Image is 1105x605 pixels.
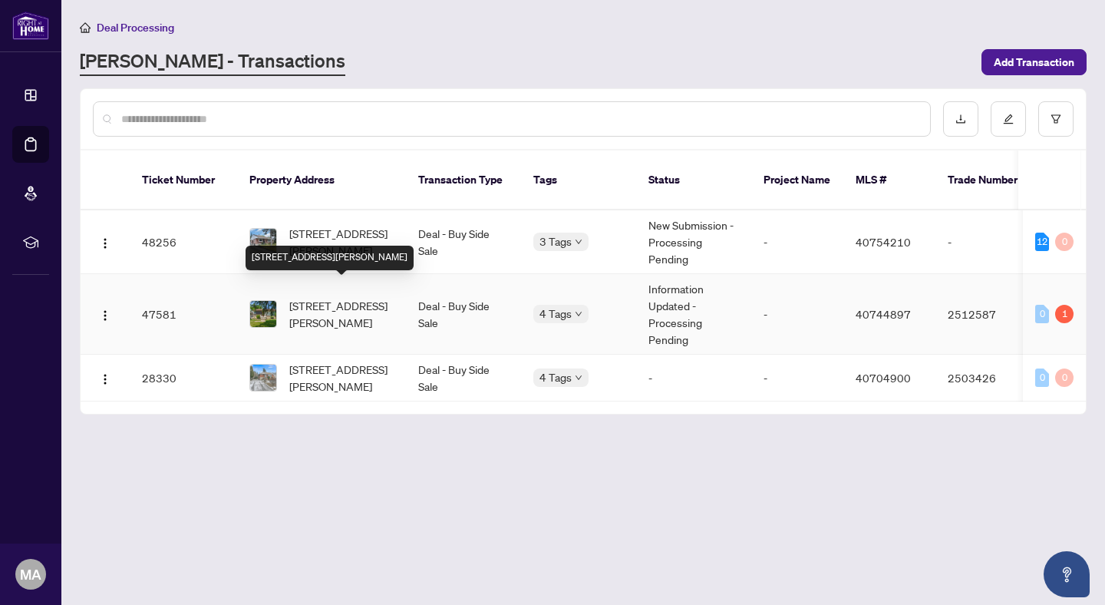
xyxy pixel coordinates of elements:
th: Status [636,150,751,210]
a: [PERSON_NAME] - Transactions [80,48,345,76]
button: Open asap [1044,551,1090,597]
span: download [955,114,966,124]
td: New Submission - Processing Pending [636,210,751,274]
span: home [80,22,91,33]
td: Deal - Buy Side Sale [406,274,521,355]
button: Add Transaction [981,49,1087,75]
span: 4 Tags [539,369,572,386]
span: MA [20,564,41,585]
td: 28330 [130,355,237,402]
div: [STREET_ADDRESS][PERSON_NAME] [246,246,414,270]
img: logo [12,12,49,40]
span: filter [1051,114,1061,124]
button: Logo [93,302,117,326]
span: edit [1003,114,1014,124]
button: download [943,101,978,137]
th: MLS # [843,150,935,210]
button: Logo [93,365,117,390]
td: - [751,210,843,274]
img: thumbnail-img [250,365,276,391]
th: Ticket Number [130,150,237,210]
div: 12 [1035,233,1049,251]
span: [STREET_ADDRESS][PERSON_NAME] [289,225,394,259]
th: Project Name [751,150,843,210]
td: 48256 [130,210,237,274]
span: 40704900 [856,371,911,385]
button: Logo [93,230,117,254]
span: Deal Processing [97,21,174,35]
td: - [935,210,1043,274]
span: 40754210 [856,235,911,249]
td: 2503426 [935,355,1043,402]
div: 0 [1055,233,1074,251]
div: 0 [1055,369,1074,387]
td: - [751,355,843,402]
td: - [751,274,843,355]
img: thumbnail-img [250,229,276,255]
div: 0 [1035,369,1049,387]
span: down [575,310,582,318]
td: Information Updated - Processing Pending [636,274,751,355]
img: Logo [99,309,111,322]
td: Deal - Buy Side Sale [406,210,521,274]
button: edit [991,101,1026,137]
th: Tags [521,150,636,210]
img: Logo [99,373,111,385]
span: [STREET_ADDRESS][PERSON_NAME] [289,297,394,331]
td: 2512587 [935,274,1043,355]
td: Deal - Buy Side Sale [406,355,521,402]
span: down [575,238,582,246]
span: Add Transaction [994,50,1074,74]
td: - [636,355,751,402]
span: 40744897 [856,307,911,321]
span: down [575,374,582,382]
img: Logo [99,237,111,250]
img: thumbnail-img [250,301,276,327]
button: filter [1038,101,1074,137]
div: 0 [1035,305,1049,323]
td: 47581 [130,274,237,355]
th: Trade Number [935,150,1043,210]
th: Property Address [237,150,406,210]
span: 3 Tags [539,233,572,250]
span: 4 Tags [539,305,572,322]
span: [STREET_ADDRESS][PERSON_NAME] [289,361,394,395]
th: Transaction Type [406,150,521,210]
div: 1 [1055,305,1074,323]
